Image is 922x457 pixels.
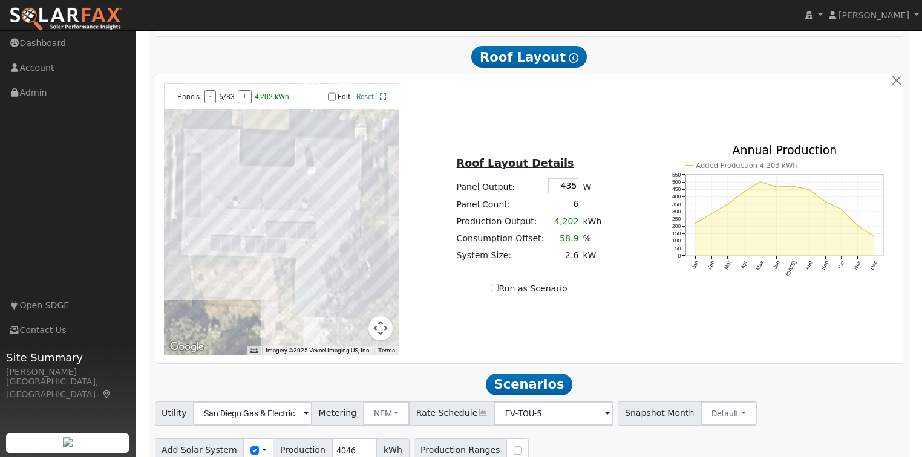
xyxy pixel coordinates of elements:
text: May [755,259,765,271]
circle: onclick="" [710,213,712,215]
circle: onclick="" [873,235,875,237]
i: Show Help [569,53,578,63]
button: Default [701,401,757,426]
div: [GEOGRAPHIC_DATA], [GEOGRAPHIC_DATA] [6,375,129,401]
text: Added Production 4,203 kWh [696,161,797,170]
text: 150 [672,230,681,236]
span: [PERSON_NAME] [839,10,909,20]
text: 200 [672,223,681,229]
text: 550 [672,172,681,178]
circle: onclick="" [825,200,826,202]
td: % [581,230,604,247]
img: SolarFax [9,7,123,32]
a: Reset [356,92,374,101]
td: 2.6 [546,247,581,264]
text: Oct [837,259,846,270]
label: Edit [338,92,350,101]
td: Panel Output: [454,176,546,195]
div: [PERSON_NAME] [6,366,129,378]
text: 500 [672,179,681,185]
text: Aug [804,259,814,270]
span: Rate Schedule [409,401,495,426]
text: Jun [772,259,781,270]
input: Select a Utility [193,401,312,426]
text: 100 [672,238,681,244]
span: Imagery ©2025 Vexcel Imaging US, Inc. [266,347,371,354]
span: Utility [155,401,194,426]
button: Map camera controls [368,316,393,340]
span: Panels: [177,92,201,101]
text: Apr [739,259,748,270]
a: Terms (opens in new tab) [378,347,395,354]
td: 58.9 [546,230,581,247]
circle: onclick="" [792,185,794,187]
span: Roof Layout [471,46,587,68]
button: NEM [363,401,410,426]
text: Annual Production [733,143,837,156]
text: 0 [678,253,681,259]
text: [DATE] [785,260,797,277]
circle: onclick="" [743,190,745,192]
a: Map [102,389,113,399]
text: Sep [820,259,830,270]
td: kWh [581,213,604,230]
label: Run as Scenario [491,282,567,295]
text: Mar [723,259,732,270]
input: Select a Rate Schedule [494,401,613,426]
span: Scenarios [486,374,572,395]
img: Google [167,339,207,355]
circle: onclick="" [776,186,777,187]
td: System Size: [454,247,546,264]
circle: onclick="" [694,222,696,224]
text: 300 [672,209,681,215]
span: Site Summary [6,349,129,366]
button: Keyboard shortcuts [250,346,258,355]
circle: onclick="" [840,208,842,210]
text: 250 [672,216,681,222]
circle: onclick="" [759,181,761,183]
circle: onclick="" [808,189,810,190]
td: 6 [546,196,581,213]
span: Snapshot Month [618,401,701,426]
u: Roof Layout Details [457,157,574,169]
td: kW [581,247,604,264]
span: 6/83 [219,92,235,101]
text: Jan [690,259,699,270]
td: Panel Count: [454,196,546,213]
img: retrieve [63,437,73,447]
td: 4,202 [546,213,581,230]
button: - [204,90,216,103]
text: 450 [672,186,681,192]
a: Open this area in Google Maps (opens a new window) [167,339,207,355]
td: W [581,176,604,195]
text: 350 [672,201,681,207]
a: Full Screen [380,92,387,101]
text: Dec [869,259,879,271]
td: Production Output: [454,213,546,230]
circle: onclick="" [857,224,858,226]
text: Feb [707,259,716,270]
input: Run as Scenario [491,284,499,291]
text: 400 [672,193,681,199]
button: + [238,90,252,103]
circle: onclick="" [727,203,728,205]
text: 50 [675,245,681,251]
td: Consumption Offset: [454,230,546,247]
span: 4,202 kWh [255,92,289,101]
span: Metering [312,401,364,426]
text: Nov [853,259,863,271]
